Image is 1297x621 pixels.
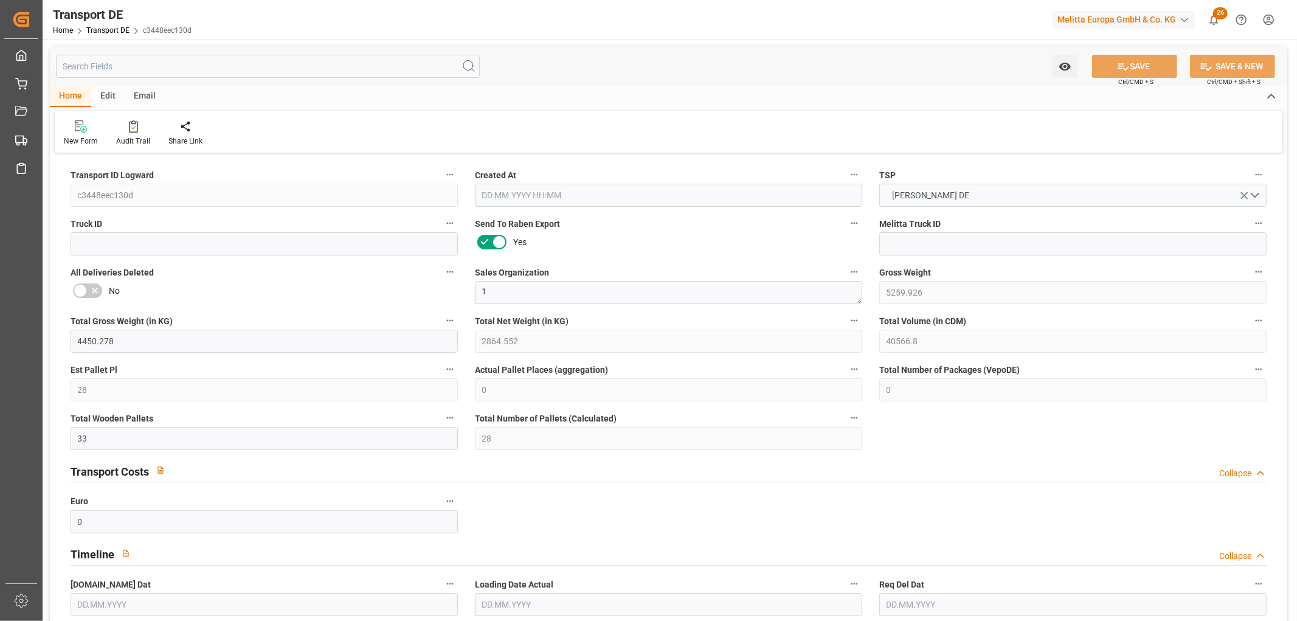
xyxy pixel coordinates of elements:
textarea: 1 [475,281,862,304]
span: Sales Organization [475,266,549,279]
span: [PERSON_NAME] DE [887,189,976,202]
button: Euro [442,493,458,509]
span: Req Del Dat [879,578,924,591]
button: Send To Raben Export [846,215,862,231]
span: 26 [1213,7,1228,19]
div: Home [50,86,91,107]
button: Total Volume (in CDM) [1251,313,1267,328]
span: Ctrl/CMD + Shift + S [1207,77,1261,86]
button: Sales Organization [846,264,862,280]
a: Home [53,26,73,35]
h2: Timeline [71,546,114,563]
span: Est Pallet Pl [71,364,117,376]
button: Total Net Weight (in KG) [846,313,862,328]
a: Transport DE [86,26,130,35]
span: Created At [475,169,516,182]
span: TSP [879,169,896,182]
button: All Deliveries Deleted [442,264,458,280]
span: Actual Pallet Places (aggregation) [475,364,608,376]
span: [DOMAIN_NAME] Dat [71,578,151,591]
button: show 26 new notifications [1200,6,1228,33]
div: Share Link [168,136,202,147]
button: [DOMAIN_NAME] Dat [442,576,458,592]
button: Total Wooden Pallets [442,410,458,426]
span: Loading Date Actual [475,578,553,591]
button: TSP [1251,167,1267,182]
button: Total Number of Pallets (Calculated) [846,410,862,426]
span: Total Volume (in CDM) [879,315,966,328]
span: No [109,285,120,297]
button: Total Gross Weight (in KG) [442,313,458,328]
span: Gross Weight [879,266,931,279]
span: Yes [513,236,527,249]
div: Audit Trail [116,136,150,147]
button: Melitta Europa GmbH & Co. KG [1053,8,1200,31]
div: Collapse [1219,550,1251,563]
span: Transport ID Logward [71,169,154,182]
span: All Deliveries Deleted [71,266,154,279]
span: Euro [71,495,88,508]
button: Help Center [1228,6,1255,33]
button: SAVE & NEW [1190,55,1275,78]
span: Send To Raben Export [475,218,560,231]
div: Transport DE [53,5,192,24]
span: Total Number of Packages (VepoDE) [879,364,1020,376]
div: Edit [91,86,125,107]
button: Created At [846,167,862,182]
button: Loading Date Actual [846,576,862,592]
button: Total Number of Packages (VepoDE) [1251,361,1267,377]
input: DD.MM.YYYY [71,593,458,616]
button: Melitta Truck ID [1251,215,1267,231]
span: Total Gross Weight (in KG) [71,315,173,328]
input: DD.MM.YYYY [475,593,862,616]
span: Ctrl/CMD + S [1118,77,1153,86]
div: Melitta Europa GmbH & Co. KG [1053,11,1195,29]
div: Email [125,86,165,107]
button: Est Pallet Pl [442,361,458,377]
span: Total Wooden Pallets [71,412,153,425]
input: Search Fields [56,55,480,78]
button: Actual Pallet Places (aggregation) [846,361,862,377]
input: DD.MM.YYYY [879,593,1267,616]
span: Total Number of Pallets (Calculated) [475,412,617,425]
span: Total Net Weight (in KG) [475,315,569,328]
button: Transport ID Logward [442,167,458,182]
button: Req Del Dat [1251,576,1267,592]
button: SAVE [1092,55,1177,78]
button: open menu [879,184,1267,207]
input: DD.MM.YYYY HH:MM [475,184,862,207]
button: Gross Weight [1251,264,1267,280]
div: Collapse [1219,467,1251,480]
button: open menu [1053,55,1077,78]
button: Truck ID [442,215,458,231]
button: View description [149,459,172,482]
div: New Form [64,136,98,147]
button: View description [114,542,137,565]
span: Truck ID [71,218,102,231]
span: Melitta Truck ID [879,218,941,231]
h2: Transport Costs [71,463,149,480]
